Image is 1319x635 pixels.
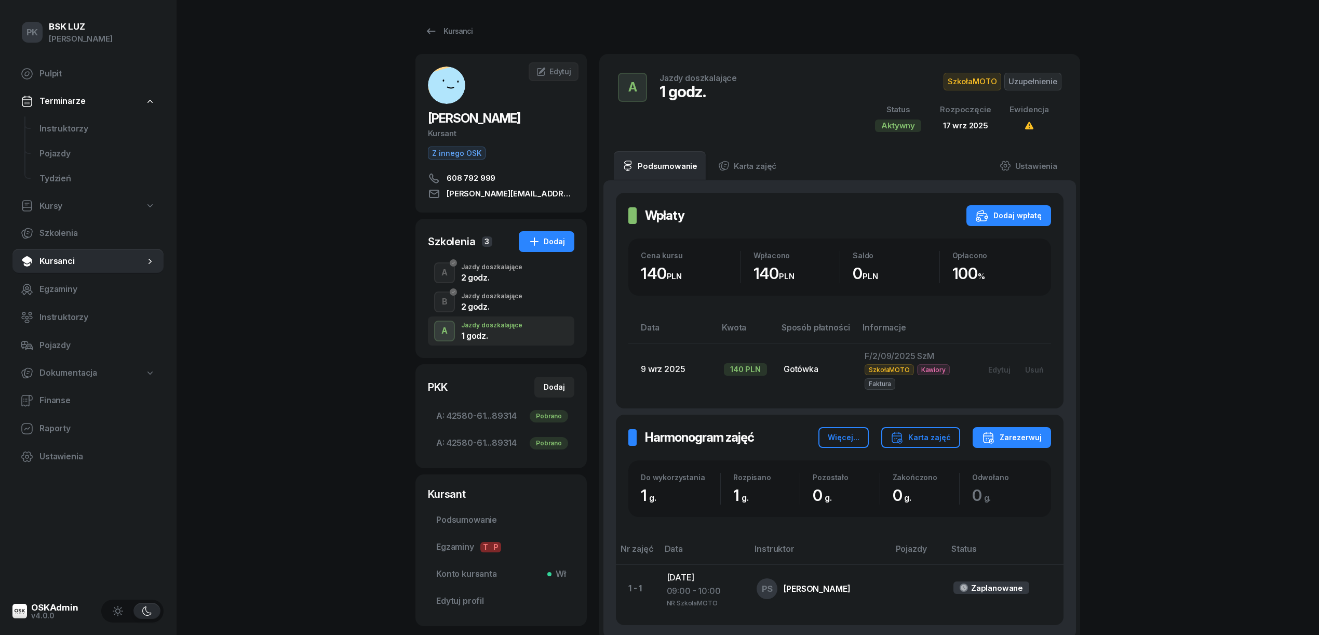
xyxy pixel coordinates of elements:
[447,172,495,184] span: 608 792 999
[438,293,452,311] div: B
[436,594,566,608] span: Edytuj profil
[1010,103,1049,116] div: Ewidencja
[825,493,832,503] small: g.
[434,292,455,312] button: B
[12,194,164,218] a: Kursy
[775,321,856,343] th: Sposób płatności
[966,205,1051,226] button: Dodaj wpłatę
[659,82,737,101] div: 1 godz.
[437,264,452,282] div: A
[724,363,767,376] div: 140 PLN
[12,277,164,302] a: Egzaminy
[461,264,522,270] div: Jazdy doszkalające
[748,542,889,564] th: Instruktor
[461,293,522,299] div: Jazdy doszkalające
[549,67,571,76] span: Edytuj
[863,271,878,281] small: PLN
[428,234,476,249] div: Szkolenia
[742,493,749,503] small: g.
[31,141,164,166] a: Pojazdy
[39,283,155,296] span: Egzaminy
[428,508,574,533] a: Podsumowanie
[12,61,164,86] a: Pulpit
[641,473,720,482] div: Do wykorzystania
[1025,365,1044,374] div: Usuń
[436,436,566,450] span: 42580-61...89314
[641,364,685,374] span: 9 wrz 2025
[710,151,785,180] a: Karta zajęć
[616,542,658,564] th: Nr zajęć
[436,436,445,450] span: A:
[628,321,716,343] th: Data
[618,73,647,102] button: A
[667,598,741,606] div: NR SzkołaMOTO
[865,364,913,375] span: SzkołaMOTO
[49,32,113,46] div: [PERSON_NAME]
[12,89,164,113] a: Terminarze
[529,62,578,81] a: Edytuj
[1018,361,1051,378] button: Usuń
[904,493,911,503] small: g.
[530,437,568,449] div: Pobrano
[641,264,741,283] div: 140
[49,22,113,31] div: BSK LUZ
[39,227,155,240] span: Szkolenia
[828,431,859,444] div: Więcej...
[893,473,959,482] div: Zakończono
[428,589,574,614] a: Edytuj profil
[856,321,973,343] th: Informacje
[428,404,574,429] a: A:42580-61...89314Pobrano
[945,542,1064,564] th: Status
[875,120,921,132] div: Aktywny
[881,427,960,448] button: Karta zajęć
[428,172,574,184] a: 608 792 999
[436,567,566,581] span: Konto kursanta
[890,542,945,564] th: Pojazdy
[31,116,164,141] a: Instruktorzy
[39,311,155,324] span: Instruktorzy
[940,103,991,116] div: Rozpoczęcie
[39,422,155,435] span: Raporty
[616,565,658,613] td: 1 - 1
[461,302,522,311] div: 2 godz.
[784,363,848,376] div: Gotówka
[461,322,522,328] div: Jazdy doszkalające
[12,604,27,618] img: logo-xs@2x.png
[971,581,1023,595] div: Zaplanowane
[428,258,574,287] button: AJazdy doszkalające2 godz.
[659,74,737,82] div: Jazdy doszkalające
[891,431,951,444] div: Karta zajęć
[482,236,492,247] span: 3
[733,486,754,505] span: 1
[436,409,445,423] span: A:
[39,67,155,81] span: Pulpit
[973,427,1051,448] button: Zarezerwuj
[984,493,991,503] small: g.
[461,332,522,340] div: 1 godz.
[31,612,78,619] div: v4.0.0
[784,585,850,593] div: [PERSON_NAME]
[534,377,574,398] button: Dodaj
[982,431,1042,444] div: Zarezerwuj
[865,351,934,361] span: F/2/09/2025 SzM
[645,429,754,446] h2: Harmonogram zajęć
[39,147,155,161] span: Pojazdy
[530,410,568,422] div: Pobrano
[988,365,1011,374] div: Edytuj
[624,77,641,98] div: A
[976,209,1042,222] div: Dodaj wpłatę
[428,316,574,346] button: AJazdy doszkalające1 godz.
[952,264,1039,283] div: 100
[436,540,566,554] span: Egzaminy
[641,486,662,505] span: 1
[865,378,895,389] span: Faktura
[428,147,486,160] button: Z innego OSK
[428,380,448,394] div: PKK
[436,513,566,527] span: Podsumowanie
[39,450,155,464] span: Ustawienia
[952,251,1039,260] div: Opłacono
[437,322,452,340] div: A
[779,271,795,281] small: PLN
[944,73,1061,90] button: SzkołaMOTOUzupełnienie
